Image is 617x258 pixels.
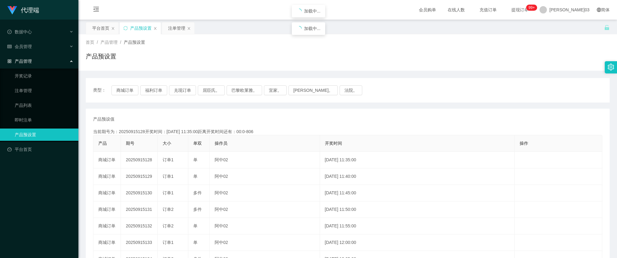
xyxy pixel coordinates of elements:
span: 订单2 [163,223,174,228]
a: 开奖记录 [15,70,73,82]
i: icon: loading [297,26,302,31]
td: 商城订单 [93,218,121,234]
i: 图标： 正在加载 [297,9,302,13]
td: 商城订单 [93,234,121,251]
a: 即时注单 [15,114,73,126]
span: 操作 [520,141,528,146]
span: 多件 [193,207,202,212]
span: 订单1 [163,190,174,195]
td: [DATE] 11:35:00 [320,152,515,168]
td: 阿中02 [210,152,320,168]
span: / [120,40,121,45]
div: 产品预设置 [130,22,152,34]
span: 订单1 [163,174,174,179]
button: 商城订单 [111,85,138,95]
span: 订单2 [163,207,174,212]
font: 在线人数 [448,7,465,12]
div: 当前期号为：20250915128开奖时间：[DATE] 11:35:00距离开奖时间还有：00:0-806 [93,129,602,135]
font: 提现订单 [511,7,529,12]
span: 单 [193,223,198,228]
span: 多件 [193,190,202,195]
span: 单 [193,174,198,179]
button: 巴黎欧莱雅。 [227,85,262,95]
i: 图标： check-circle-o [7,30,12,34]
button: 屈臣氏。 [198,85,225,95]
button: 宜家。 [264,85,287,95]
span: 产品预设值 [93,116,115,122]
span: 加载中... [304,9,321,13]
span: 订单1 [163,240,174,245]
font: 会员管理 [15,44,32,49]
div: 注单管理 [168,22,185,34]
button: [PERSON_NAME]。 [288,85,338,95]
a: 图标： 仪表板平台首页 [7,143,73,155]
td: 商城订单 [93,152,121,168]
i: 图标： 同步 [123,26,128,30]
h1: 产品预设置 [86,52,116,61]
a: 代理端 [7,7,39,12]
span: 开奖时间 [325,141,342,146]
img: logo.9652507e.png [7,6,17,15]
span: 期号 [126,141,134,146]
span: 首页 [86,40,94,45]
button: 兑现订单 [169,85,196,95]
i: 图标： global [597,8,601,12]
i: 图标： 解锁 [604,25,610,30]
font: 充值订单 [480,7,497,12]
td: [DATE] 11:45:00 [320,185,515,201]
i: 图标： 设置 [608,64,614,70]
button: 福利订单 [140,85,167,95]
td: 20250915130 [121,185,158,201]
a: 注单管理 [15,84,73,97]
td: [DATE] 12:00:00 [320,234,515,251]
div: 平台首页 [92,22,109,34]
td: 阿中02 [210,168,320,185]
td: 20250915129 [121,168,158,185]
td: 20250915133 [121,234,158,251]
a: 产品预设置 [15,129,73,141]
td: 20250915132 [121,218,158,234]
span: 单双 [193,141,202,146]
sup: 1204 [526,5,537,11]
i: 图标： table [7,44,12,49]
i: 图标： 关闭 [153,27,157,30]
span: 操作员 [215,141,228,146]
a: 产品列表 [15,99,73,111]
i: 图标： AppStore-O [7,59,12,63]
font: 产品管理 [15,59,32,64]
td: 阿中02 [210,201,320,218]
td: 20250915128 [121,152,158,168]
td: [DATE] 11:55:00 [320,218,515,234]
td: 商城订单 [93,168,121,185]
span: 产品预设置 [124,40,145,45]
span: / [97,40,98,45]
td: 阿中02 [210,234,320,251]
span: 单 [193,240,198,245]
font: 简体 [601,7,610,12]
span: 产品管理 [100,40,118,45]
td: 商城订单 [93,185,121,201]
span: 单 [193,157,198,162]
button: 法院。 [340,85,362,95]
font: 数据中心 [15,29,32,34]
span: 产品 [98,141,107,146]
td: 阿中02 [210,185,320,201]
i: 图标： 关闭 [111,27,115,30]
span: 类型： [93,85,111,95]
span: 大小 [163,141,171,146]
td: [DATE] 11:50:00 [320,201,515,218]
span: 订单1 [163,157,174,162]
h1: 代理端 [21,0,39,20]
td: [DATE] 11:40:00 [320,168,515,185]
td: 20250915131 [121,201,158,218]
i: 图标： 关闭 [187,27,191,30]
i: 图标： menu-fold [86,0,107,20]
span: 加载中... [304,26,321,31]
td: 阿中02 [210,218,320,234]
td: 商城订单 [93,201,121,218]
